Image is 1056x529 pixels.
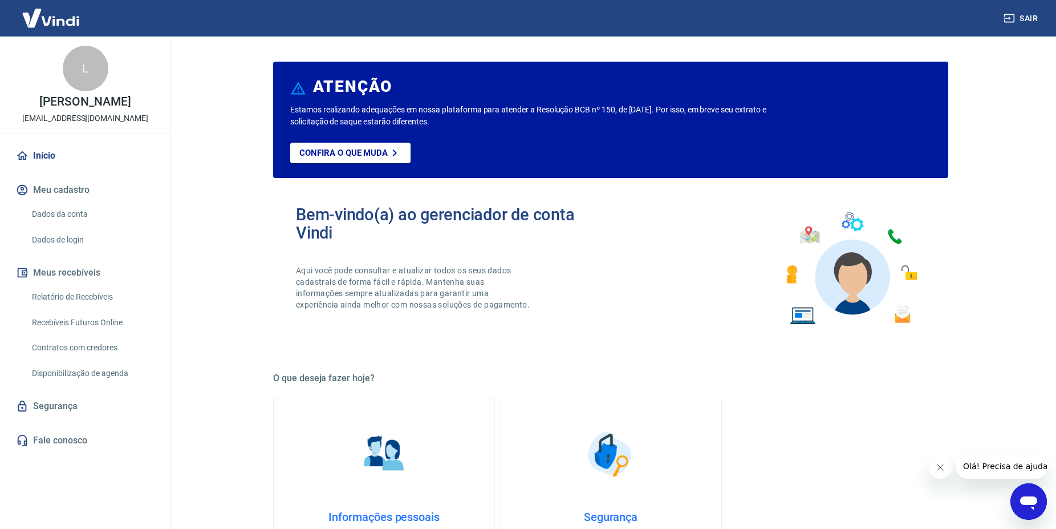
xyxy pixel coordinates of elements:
[27,336,157,360] a: Contratos com credores
[290,143,411,163] a: Confira o que muda
[39,96,131,108] p: [PERSON_NAME]
[27,228,157,252] a: Dados de login
[14,143,157,168] a: Início
[296,205,611,242] h2: Bem-vindo(a) ao gerenciador de conta Vindi
[290,104,803,128] p: Estamos realizando adequações em nossa plataforma para atender a Resolução BCB nº 150, de [DATE]....
[929,456,952,479] iframe: Fechar mensagem
[14,177,157,203] button: Meu cadastro
[1010,483,1047,520] iframe: Botão para abrir a janela de mensagens
[356,426,413,483] img: Informações pessoais
[27,311,157,334] a: Recebíveis Futuros Online
[1001,8,1042,29] button: Sair
[518,510,702,524] h4: Segurança
[299,148,388,158] p: Confira o que muda
[63,46,108,91] div: L
[27,203,157,226] a: Dados da conta
[14,260,157,285] button: Meus recebíveis
[14,428,157,453] a: Fale conosco
[313,81,392,92] h6: ATENÇÃO
[7,8,96,17] span: Olá! Precisa de ajuda?
[292,510,476,524] h4: Informações pessoais
[27,362,157,385] a: Disponibilização de agenda
[14,394,157,419] a: Segurança
[296,265,532,310] p: Aqui você pode consultar e atualizar todos os seus dados cadastrais de forma fácil e rápida. Mant...
[22,112,148,124] p: [EMAIL_ADDRESS][DOMAIN_NAME]
[956,454,1047,479] iframe: Mensagem da empresa
[582,426,639,483] img: Segurança
[273,373,948,384] h5: O que deseja fazer hoje?
[14,1,88,35] img: Vindi
[27,285,157,309] a: Relatório de Recebíveis
[776,205,925,332] img: Imagem de um avatar masculino com diversos icones exemplificando as funcionalidades do gerenciado...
